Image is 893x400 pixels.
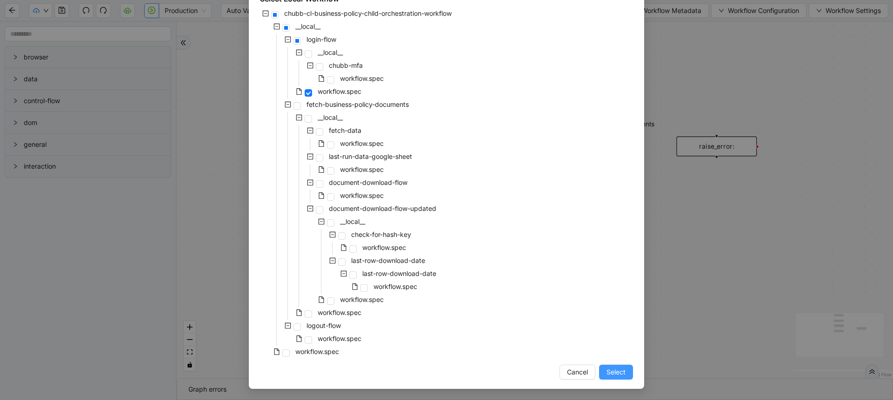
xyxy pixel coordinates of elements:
[567,367,588,377] span: Cancel
[329,126,361,134] span: fetch-data
[340,217,365,225] span: __local__
[318,296,325,303] span: file
[349,255,427,266] span: last-row-download-date
[327,203,438,214] span: document-download-flow-updated
[351,230,411,238] span: check-for-hash-key
[295,348,339,355] span: workflow.spec
[606,367,626,377] span: Select
[373,282,417,290] span: workflow.spec
[296,309,302,316] span: file
[307,179,313,186] span: minus-square
[296,88,302,95] span: file
[307,62,313,69] span: minus-square
[372,281,419,292] span: workflow.spec
[282,8,453,19] span: chubb-cl-business-policy-child-orchestration-workflow
[296,114,302,121] span: minus-square
[293,21,322,32] span: __local__
[285,36,291,43] span: minus-square
[599,365,633,380] button: Select
[316,86,363,97] span: workflow.spec
[327,60,365,71] span: chubb-mfa
[338,216,367,227] span: __local__
[296,335,302,342] span: file
[340,165,384,173] span: workflow.spec
[284,9,452,17] span: chubb-cl-business-policy-child-orchestration-workflow
[560,365,595,380] button: Cancel
[327,151,414,162] span: last-run-data-google-sheet
[329,204,436,212] span: document-download-flow-updated
[340,191,384,199] span: workflow.spec
[316,307,363,318] span: workflow.spec
[295,22,320,30] span: __local__
[262,10,269,17] span: minus-square
[305,99,411,110] span: fetch-business-policy-documents
[338,73,386,84] span: workflow.spec
[318,218,325,225] span: minus-square
[305,320,343,331] span: logout-flow
[318,308,361,316] span: workflow.spec
[327,177,409,188] span: document-download-flow
[329,231,336,238] span: minus-square
[318,87,361,95] span: workflow.spec
[273,23,280,30] span: minus-square
[352,283,358,290] span: file
[329,178,407,186] span: document-download-flow
[362,269,436,277] span: last-row-download-date
[307,153,313,160] span: minus-square
[318,113,343,121] span: __local__
[307,127,313,134] span: minus-square
[285,101,291,108] span: minus-square
[362,243,406,251] span: workflow.spec
[316,333,363,344] span: workflow.spec
[338,164,386,175] span: workflow.spec
[307,321,341,329] span: logout-flow
[318,48,343,56] span: __local__
[273,348,280,355] span: file
[340,139,384,147] span: workflow.spec
[316,112,345,123] span: __local__
[340,270,347,277] span: minus-square
[305,34,338,45] span: login-flow
[296,49,302,56] span: minus-square
[327,125,363,136] span: fetch-data
[318,334,361,342] span: workflow.spec
[340,244,347,251] span: file
[340,295,384,303] span: workflow.spec
[360,268,438,279] span: last-row-download-date
[329,257,336,264] span: minus-square
[285,322,291,329] span: minus-square
[360,242,408,253] span: workflow.spec
[351,256,425,264] span: last-row-download-date
[338,294,386,305] span: workflow.spec
[307,35,336,43] span: login-flow
[340,74,384,82] span: workflow.spec
[338,190,386,201] span: workflow.spec
[329,61,363,69] span: chubb-mfa
[329,152,412,160] span: last-run-data-google-sheet
[318,192,325,199] span: file
[349,229,413,240] span: check-for-hash-key
[318,166,325,173] span: file
[307,205,313,212] span: minus-square
[307,100,409,108] span: fetch-business-policy-documents
[338,138,386,149] span: workflow.spec
[318,140,325,147] span: file
[316,47,345,58] span: __local__
[293,346,341,357] span: workflow.spec
[318,75,325,82] span: file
